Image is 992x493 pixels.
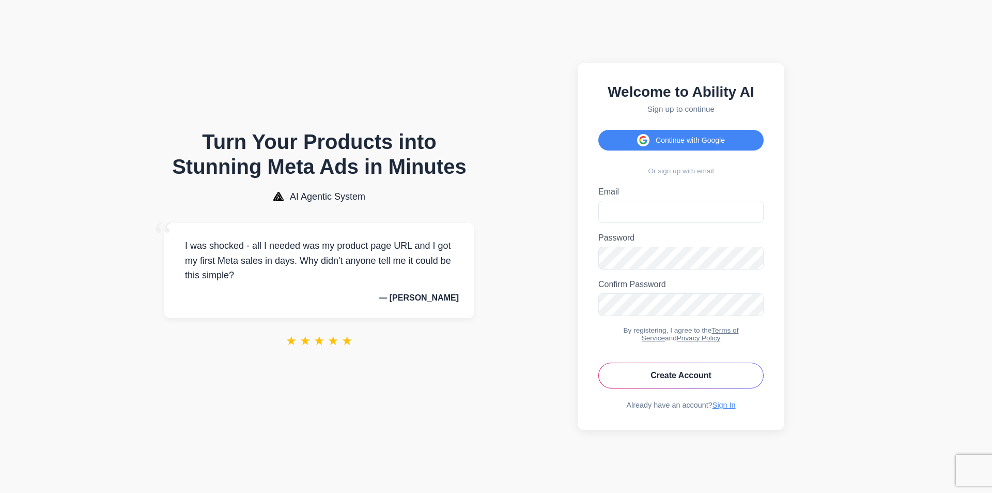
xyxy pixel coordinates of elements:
[598,84,764,100] h2: Welcome to Ability AI
[598,326,764,342] div: By registering, I agree to the and
[164,129,474,179] h1: Turn Your Products into Stunning Meta Ads in Minutes
[598,167,764,175] div: Or sign up with email
[328,334,339,348] span: ★
[677,334,721,342] a: Privacy Policy
[314,334,325,348] span: ★
[180,293,459,303] p: — [PERSON_NAME]
[286,334,297,348] span: ★
[290,191,365,202] span: AI Agentic System
[598,130,764,151] button: Continue with Google
[598,233,764,243] label: Password
[712,401,736,409] a: Sign In
[598,401,764,409] div: Already have an account?
[154,213,173,260] span: “
[598,187,764,197] label: Email
[180,238,459,283] p: I was shocked - all I needed was my product page URL and I got my first Meta sales in days. Why d...
[598,280,764,289] label: Confirm Password
[342,334,353,348] span: ★
[598,363,764,389] button: Create Account
[300,334,311,348] span: ★
[598,104,764,113] p: Sign up to continue
[273,192,284,201] img: AI Agentic System Logo
[642,326,739,342] a: Terms of Service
